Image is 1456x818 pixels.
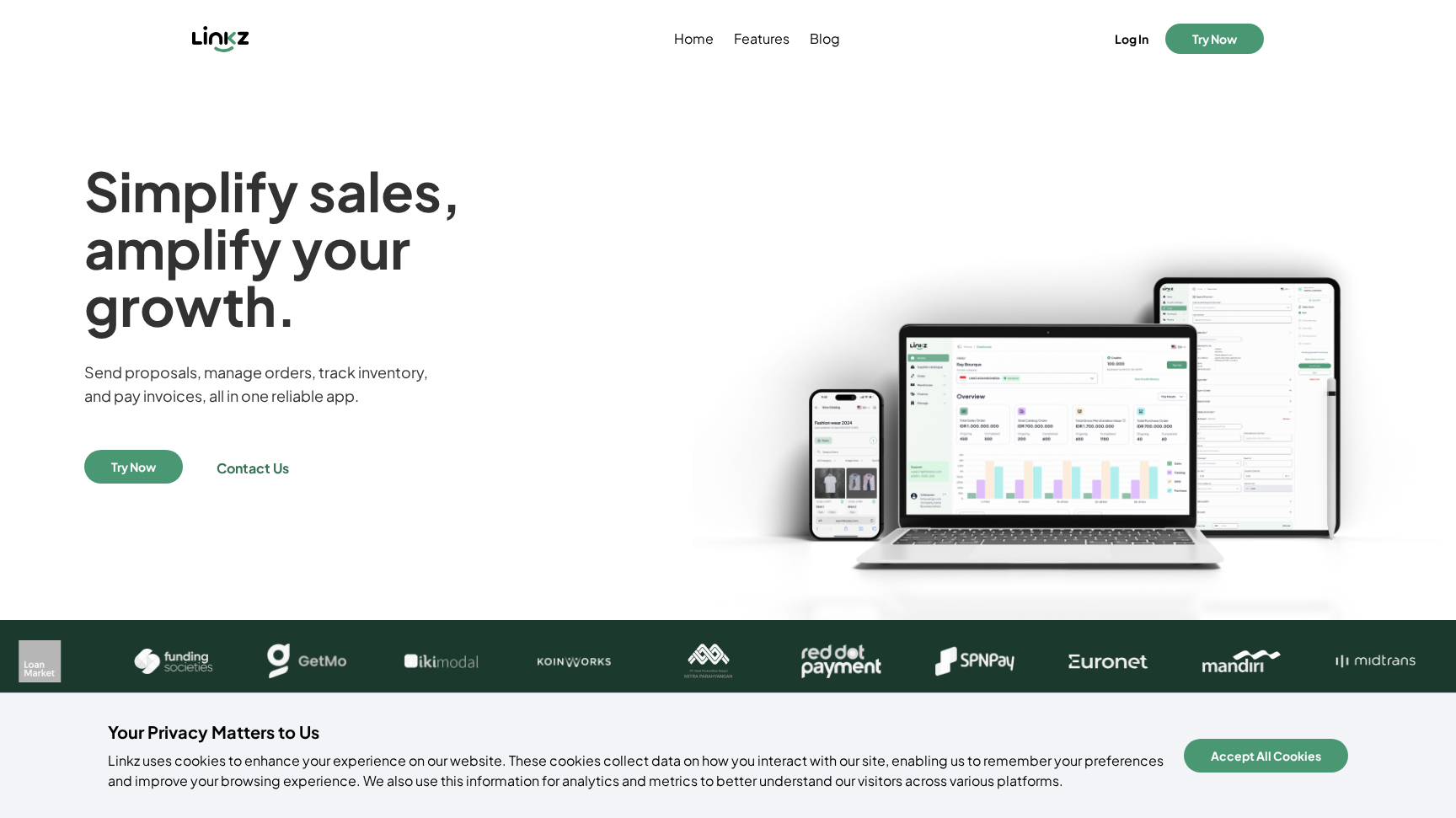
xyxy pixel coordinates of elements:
img: reddot [875,640,955,682]
span: Blog [810,29,840,49]
button: Accept All Cookies [1184,739,1348,773]
button: Try Now [1165,24,1264,54]
button: Log In [1111,27,1152,51]
img: iki modal [474,640,554,682]
span: Home [674,29,714,49]
img: Linkz logo [192,25,249,52]
img: mitra parahyangan [741,640,822,682]
h1: Simplify sales, amplify your growth. [84,162,599,334]
a: Blog [806,29,843,49]
img: koin works [608,640,688,682]
img: funding societies [207,640,287,682]
img: euronet [1143,640,1223,682]
a: Home [671,29,717,49]
img: loan market [73,640,153,682]
button: Contact Us [203,450,302,487]
button: Try Now [84,450,183,484]
a: Features [731,29,793,49]
h4: Your Privacy Matters to Us [108,720,1164,744]
img: mandiri [1276,640,1356,682]
img: getmo [340,640,420,682]
p: Linkz uses cookies to enhance your experience on our website. These cookies collect data on how y... [108,751,1164,791]
img: spnpay [1009,640,1089,682]
span: Features [734,29,790,49]
a: Try Now [84,450,183,487]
